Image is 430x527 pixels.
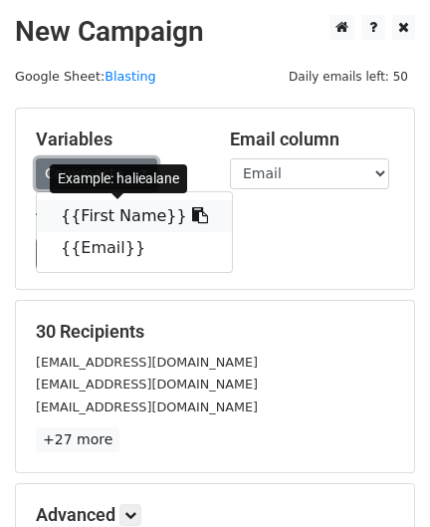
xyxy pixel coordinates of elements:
span: Daily emails left: 50 [282,66,415,88]
h2: New Campaign [15,15,415,49]
h5: Variables [36,129,200,150]
a: {{First Name}} [37,200,232,232]
a: Daily emails left: 50 [282,69,415,84]
a: Copy/paste... [36,158,157,189]
div: Example: haliealane [50,164,187,193]
small: [EMAIL_ADDRESS][DOMAIN_NAME] [36,377,258,392]
h5: Email column [230,129,394,150]
h5: Advanced [36,504,394,526]
small: [EMAIL_ADDRESS][DOMAIN_NAME] [36,355,258,370]
iframe: Chat Widget [330,431,430,527]
small: Google Sheet: [15,69,156,84]
a: Blasting [105,69,155,84]
h5: 30 Recipients [36,321,394,343]
a: +27 more [36,427,119,452]
small: [EMAIL_ADDRESS][DOMAIN_NAME] [36,399,258,414]
a: {{Email}} [37,232,232,264]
